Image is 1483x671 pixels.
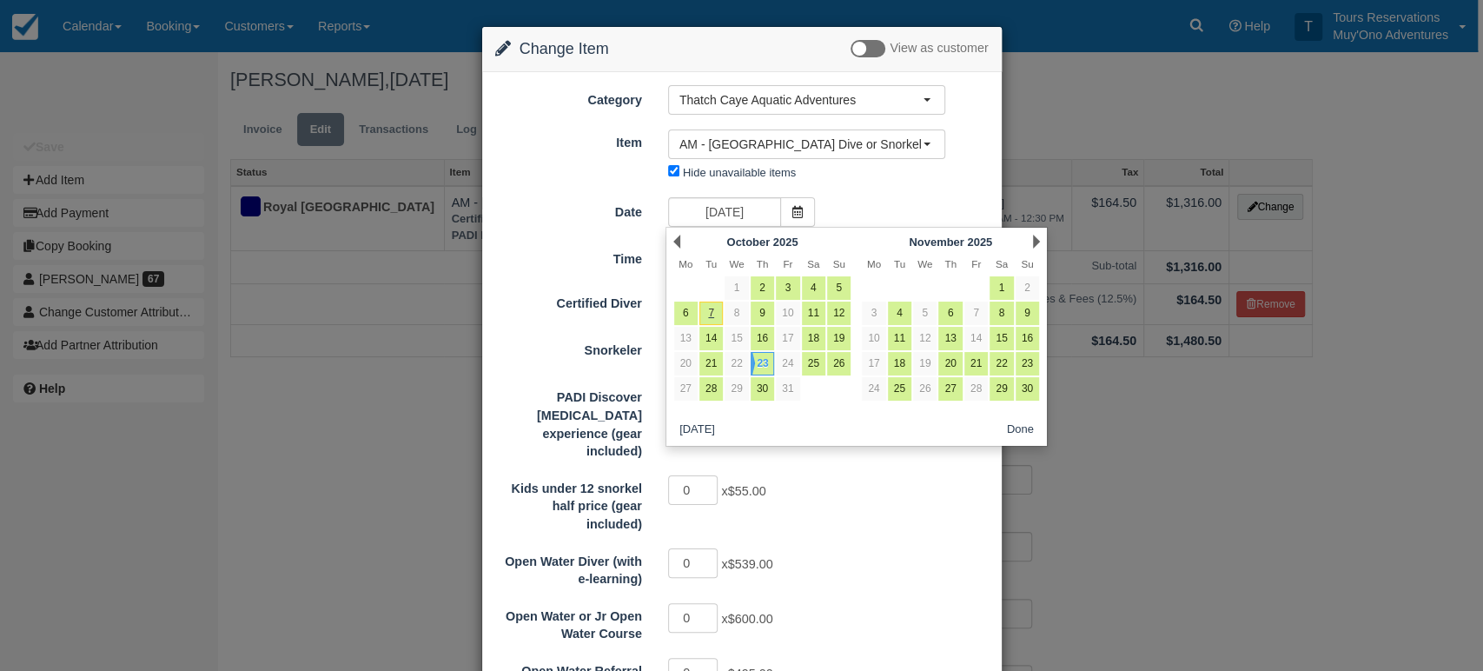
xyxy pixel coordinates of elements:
a: 12 [827,302,851,325]
label: Open Water Diver (with e-learning) [482,547,655,588]
a: 15 [725,327,748,350]
span: Tuesday [894,258,905,269]
a: 29 [990,377,1013,401]
a: 5 [913,302,937,325]
a: 30 [1016,377,1039,401]
a: 21 [964,352,988,375]
label: Certified Diver [482,289,655,313]
a: 17 [862,352,885,375]
a: 26 [913,377,937,401]
span: 2025 [773,236,798,249]
span: Friday [783,258,792,269]
a: 27 [938,377,962,401]
span: View as customer [890,42,988,56]
span: $539.00 [728,557,773,571]
a: 23 [1016,352,1039,375]
input: Kids under 12 snorkel half price (gear included) [668,475,718,505]
span: x [721,484,765,498]
a: 7 [699,302,723,325]
a: 17 [776,327,799,350]
a: 19 [827,327,851,350]
span: AM - [GEOGRAPHIC_DATA] Dive or Snorkel (8) [679,136,923,153]
label: Time [482,244,655,269]
button: AM - [GEOGRAPHIC_DATA] Dive or Snorkel (8) [668,130,945,159]
span: November [909,236,963,249]
a: 7 [964,302,988,325]
a: 10 [776,302,799,325]
a: 20 [674,352,698,375]
a: 8 [725,302,748,325]
label: Snorkeler [482,335,655,360]
a: 15 [990,327,1013,350]
a: 6 [674,302,698,325]
a: 27 [674,377,698,401]
a: 4 [802,276,825,300]
a: 4 [888,302,911,325]
input: Open Water Diver (with e-learning) [668,548,718,578]
a: 9 [751,302,774,325]
a: 29 [725,377,748,401]
span: Monday [679,258,692,269]
a: 13 [938,327,962,350]
a: 24 [776,352,799,375]
button: [DATE] [672,419,721,441]
a: 18 [888,352,911,375]
input: Open Water or Jr Open Water Course [668,603,718,633]
span: Change Item [520,40,609,57]
span: October [726,236,770,249]
span: Wednesday [729,258,744,269]
span: Thursday [944,258,957,269]
label: Kids under 12 snorkel half price (gear included) [482,474,655,534]
a: 22 [990,352,1013,375]
span: Monday [867,258,881,269]
label: Category [482,85,655,110]
span: $55.00 [728,484,766,498]
a: 21 [699,352,723,375]
span: Sunday [1021,258,1033,269]
span: Friday [971,258,981,269]
span: x [721,612,772,626]
a: 26 [827,352,851,375]
a: 20 [938,352,962,375]
a: 1 [990,276,1013,300]
a: 2 [751,276,774,300]
a: 19 [913,352,937,375]
a: 22 [725,352,748,375]
label: PADI Discover Scuba Diving experience (gear included) [482,382,655,460]
span: $600.00 [728,612,773,626]
button: Thatch Caye Aquatic Adventures [668,85,945,115]
span: Saturday [807,258,819,269]
label: Item [482,128,655,152]
a: 28 [964,377,988,401]
span: x [721,557,772,571]
a: Next [1033,235,1040,249]
a: 25 [802,352,825,375]
a: 28 [699,377,723,401]
a: 13 [674,327,698,350]
a: 25 [888,377,911,401]
a: 2 [1016,276,1039,300]
a: Prev [673,235,680,249]
a: 6 [938,302,962,325]
label: Date [482,197,655,222]
span: 2025 [967,236,992,249]
label: Open Water or Jr Open Water Course [482,601,655,643]
a: 16 [751,327,774,350]
a: 18 [802,327,825,350]
a: 11 [802,302,825,325]
a: 12 [913,327,937,350]
a: 14 [964,327,988,350]
a: 9 [1016,302,1039,325]
span: Thursday [757,258,769,269]
span: Tuesday [705,258,717,269]
a: 1 [725,276,748,300]
a: 5 [827,276,851,300]
a: 3 [862,302,885,325]
span: Thatch Caye Aquatic Adventures [679,91,923,109]
a: 8 [990,302,1013,325]
a: 24 [862,377,885,401]
button: Done [1000,419,1041,441]
span: Saturday [996,258,1008,269]
a: 16 [1016,327,1039,350]
label: Hide unavailable items [683,166,796,179]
